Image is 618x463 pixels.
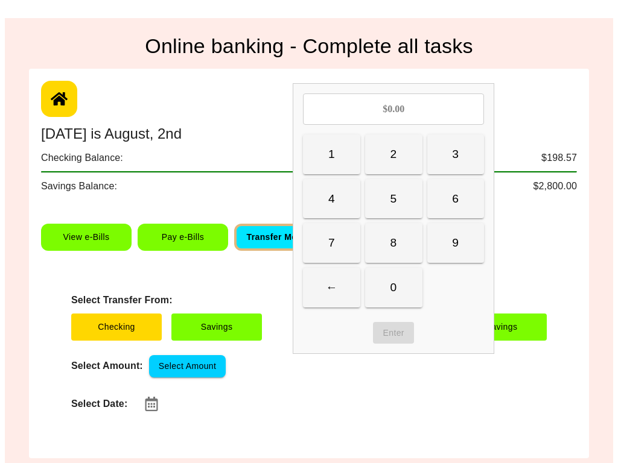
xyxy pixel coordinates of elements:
[303,223,360,263] button: 7
[365,223,422,263] button: 8
[41,151,123,165] p: Checking Balance:
[234,224,325,251] button: Transfer Money
[303,93,484,125] div: $0.00
[427,179,485,219] button: 6
[29,34,589,59] h4: Online banking - Complete all tasks
[171,313,262,341] button: Savings
[541,151,577,165] p: $198.57
[427,223,485,263] button: 9
[71,359,143,373] p: Select Amount:
[427,134,485,174] button: 3
[71,293,262,307] p: Select Transfer From:
[138,224,228,251] button: Pay e-Bills
[365,134,422,174] button: 2
[303,179,360,219] button: 4
[41,124,182,143] h5: [DATE] is August, 2nd
[71,397,127,411] p: Select Date:
[303,268,360,307] button: ←
[149,355,226,377] button: Select Amount
[303,134,360,174] button: 1
[365,179,422,219] button: 5
[456,313,547,341] button: Savings
[71,313,162,341] button: Checking
[41,179,117,194] p: Savings Balance:
[365,268,422,307] button: 0
[533,179,577,194] p: $2,800.00
[41,224,132,251] button: View e-Bills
